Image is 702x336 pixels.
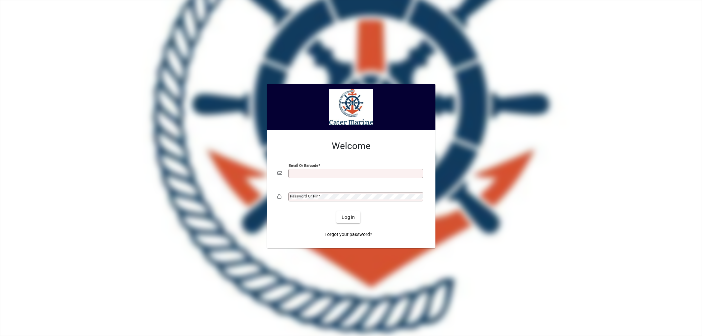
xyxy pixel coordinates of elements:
[325,231,372,238] span: Forgot your password?
[336,211,360,223] button: Login
[342,214,355,221] span: Login
[289,163,318,168] mat-label: Email or Barcode
[322,228,375,240] a: Forgot your password?
[290,194,318,198] mat-label: Password or Pin
[277,141,425,152] h2: Welcome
